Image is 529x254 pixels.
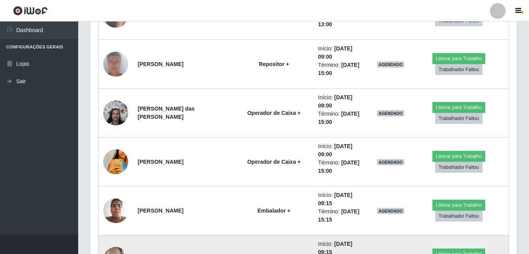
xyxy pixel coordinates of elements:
li: Início: [318,191,368,207]
strong: Embalador + [258,207,291,214]
img: 1705958199594.jpeg [103,96,128,129]
li: Término: [318,159,368,175]
strong: [PERSON_NAME] [138,61,183,67]
button: Trabalhador Faltou [435,64,482,75]
button: Liberar para Trabalho [432,200,485,211]
button: Liberar para Trabalho [432,151,485,162]
button: Trabalhador Faltou [435,113,482,124]
button: Liberar para Trabalho [432,102,485,113]
li: Início: [318,142,368,159]
strong: Operador de Caixa + [247,159,301,165]
button: Trabalhador Faltou [435,211,482,222]
span: AGENDADO [377,208,404,214]
strong: [PERSON_NAME] [138,159,183,165]
span: AGENDADO [377,110,404,116]
time: [DATE] 09:15 [318,192,353,206]
li: Término: [318,207,368,224]
img: CoreUI Logo [13,6,48,16]
time: [DATE] 09:00 [318,45,353,60]
li: Início: [318,93,368,110]
img: 1748706192585.jpeg [103,38,128,90]
span: AGENDADO [377,61,404,68]
button: Trabalhador Faltou [435,162,482,173]
img: 1650483938365.jpeg [103,194,128,227]
li: Término: [318,61,368,77]
strong: Operador de Caixa + [247,110,301,116]
img: 1740398077144.jpeg [103,143,128,180]
time: [DATE] 09:00 [318,143,353,157]
span: AGENDADO [377,159,404,165]
strong: [PERSON_NAME] das [PERSON_NAME] [138,106,194,120]
li: Término: [318,110,368,126]
button: Liberar para Trabalho [432,53,485,64]
time: [DATE] 09:00 [318,94,353,109]
li: Início: [318,45,368,61]
strong: [PERSON_NAME] [138,207,183,214]
strong: Repositor + [259,61,289,67]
